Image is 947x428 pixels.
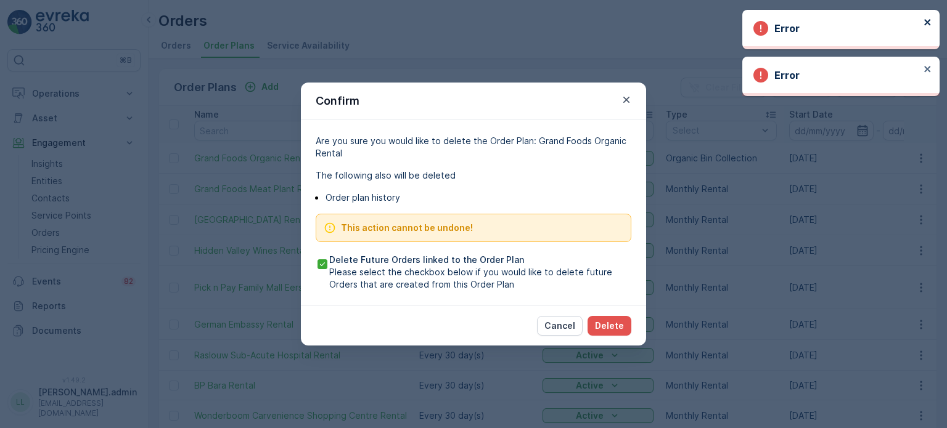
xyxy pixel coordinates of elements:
[316,135,631,159] p: Are you sure you would like to delete the Order Plan: Grand Foods Organic Rental
[316,92,359,110] p: Confirm
[316,169,631,182] p: The following also will be deleted
[329,254,631,266] span: Delete Future Orders linked to the Order Plan
[774,21,800,36] h3: Error
[595,320,624,332] p: Delete
[544,320,575,332] p: Cancel
[329,266,631,291] span: Please select the checkbox below if you would like to delete future Orders that are created from ...
[326,192,631,204] p: Order plan history
[924,17,932,29] button: close
[537,316,583,336] button: Cancel
[588,316,631,336] button: Delete
[774,68,800,83] h3: Error
[341,222,473,234] span: This action cannot be undone!
[924,64,932,76] button: close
